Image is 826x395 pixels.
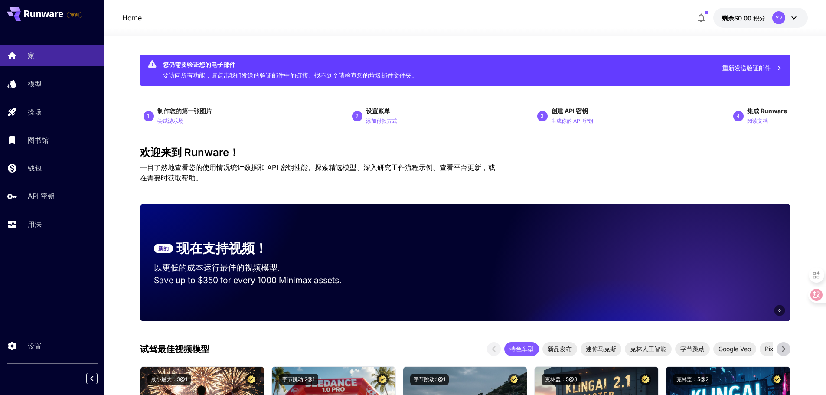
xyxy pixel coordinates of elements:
div: 新品发布 [542,342,577,356]
font: 制作您的第一张图片 [157,107,212,114]
font: 钱包 [28,163,42,172]
button: 克林盖：5@3 [542,374,581,385]
button: 认证模型——经过审查，具有最佳性能，并包含商业许可证。 [640,374,651,385]
button: 认证模型——经过审查，具有最佳性能，并包含商业许可证。 [245,374,257,385]
font: 创建 API 密钥 [551,107,588,114]
font: Google Veo [718,345,751,353]
font: 您仍需要验证您的电子邮件 [163,61,235,68]
font: 字节跳动:1@1 [414,376,445,382]
font: PixVerse [765,345,790,353]
font: 新的 [158,245,169,251]
button: 认证模型——经过审查，具有最佳性能，并包含商业许可证。 [771,374,783,385]
font: 欢迎来到 Runware！ [140,146,239,159]
font: Y2 [775,14,783,21]
button: 克林盖：5@2 [673,374,712,385]
button: 认证模型——经过审查，具有最佳性能，并包含商业许可证。 [377,374,389,385]
font: 新品发布 [548,345,572,353]
font: 试驾最佳视频模型 [140,344,209,354]
font: 集成 Runware [747,107,787,114]
div: 迷你马克斯 [581,342,621,356]
div: 克林人工智能 [625,342,672,356]
font: 克林盖：5@2 [676,376,708,382]
font: 现在支持视频！ [176,240,268,256]
button: 认证模型——经过审查，具有最佳性能，并包含商业许可证。 [508,374,520,385]
button: 最小最大：3@1 [147,374,191,385]
font: 2 [356,113,359,119]
button: 0.00 美元Y2 [713,8,808,28]
font: 最小最大：3@1 [151,376,187,382]
div: 折叠侧边栏 [93,371,104,386]
div: 特色车型 [504,342,539,356]
font: 字节跳动:2@1 [282,376,315,382]
font: 克林盖：5@3 [545,376,577,382]
font: 审判 [70,12,79,17]
button: 添加付款方式 [366,115,397,126]
font: 图书馆 [28,136,49,144]
button: 字节跳动:2@1 [279,374,318,385]
font: 操场 [28,108,42,116]
font: 以更低的成本运行最佳的视频模型。 [154,262,286,273]
font: 积分 [753,14,765,22]
font: 设置账单 [366,107,390,114]
font: 用法 [28,220,42,229]
span: 6 [778,307,781,313]
button: 生成你的 API 密钥 [551,115,593,126]
font: 字节跳动 [680,345,705,353]
font: 阅读文档 [747,118,768,124]
button: 字节跳动:1@1 [410,374,449,385]
font: 要访问所有功能，请点击我们发送的验证邮件中的链接。找不到？请检查您的垃圾邮件文件夹。 [163,72,418,79]
button: 折叠侧边栏 [86,373,98,384]
font: 重新发送验证邮件 [722,64,771,72]
button: 重新发送验证邮件 [718,59,787,77]
div: 字节跳动 [675,342,710,356]
font: 一目了然地查看您的使用情况统计数据和 API 密钥性能。探索精选模型、深入研究工作流程示例、查看平台更新，或在需要时获取帮助。 [140,163,495,182]
div: 0.00 美元 [722,13,765,23]
font: 剩余$0.00 [722,14,751,22]
div: Google Veo [713,342,756,356]
div: PixVerse [760,342,795,356]
font: 生成你的 API 密钥 [551,118,593,124]
button: 阅读文档 [747,115,768,126]
font: API 密钥 [28,192,55,200]
span: 添加您的支付卡以启用完整的平台功能。 [67,10,82,20]
a: Home [122,13,142,23]
font: 克林人工智能 [630,345,666,353]
font: 4 [737,113,740,119]
font: 尝试游乐场 [157,118,183,124]
font: 家 [28,51,35,60]
font: 迷你马克斯 [586,345,616,353]
font: 1 [147,113,150,119]
p: Save up to $350 for every 1000 Minimax assets. [154,274,356,287]
nav: 面包屑 [122,13,142,23]
button: 尝试游乐场 [157,115,183,126]
font: 模型 [28,79,42,88]
font: 特色车型 [509,345,534,353]
font: 添加付款方式 [366,118,397,124]
font: 3 [541,113,544,119]
font: 设置 [28,342,42,350]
